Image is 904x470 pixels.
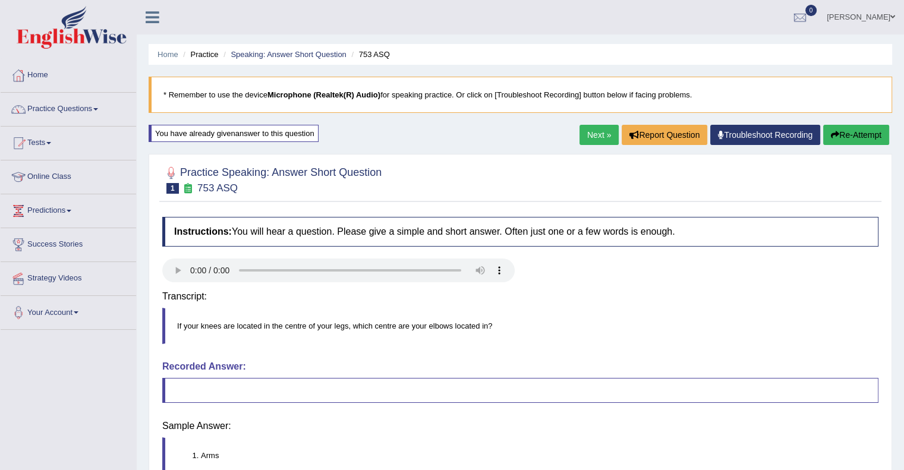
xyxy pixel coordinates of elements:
[201,450,866,461] li: Arms
[149,77,892,113] blockquote: * Remember to use the device for speaking practice. Or click on [Troubleshoot Recording] button b...
[1,262,136,292] a: Strategy Videos
[348,49,389,60] li: 753 ASQ
[180,49,218,60] li: Practice
[1,194,136,224] a: Predictions
[149,125,319,142] div: You have already given answer to this question
[710,125,820,145] a: Troubleshoot Recording
[182,183,194,194] small: Exam occurring question
[1,59,136,89] a: Home
[1,127,136,156] a: Tests
[231,50,346,59] a: Speaking: Answer Short Question
[166,183,179,194] span: 1
[174,226,232,236] b: Instructions:
[267,90,380,99] b: Microphone (Realtek(R) Audio)
[1,228,136,258] a: Success Stories
[162,164,382,194] h2: Practice Speaking: Answer Short Question
[162,361,878,372] h4: Recorded Answer:
[579,125,619,145] a: Next »
[162,291,878,302] h4: Transcript:
[1,296,136,326] a: Your Account
[158,50,178,59] a: Home
[805,5,817,16] span: 0
[823,125,889,145] button: Re-Attempt
[1,93,136,122] a: Practice Questions
[1,160,136,190] a: Online Class
[162,421,878,431] h4: Sample Answer:
[622,125,707,145] button: Report Question
[162,308,878,344] blockquote: If your knees are located in the centre of your legs, which centre are your elbows located in?
[197,182,238,194] small: 753 ASQ
[162,217,878,247] h4: You will hear a question. Please give a simple and short answer. Often just one or a few words is...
